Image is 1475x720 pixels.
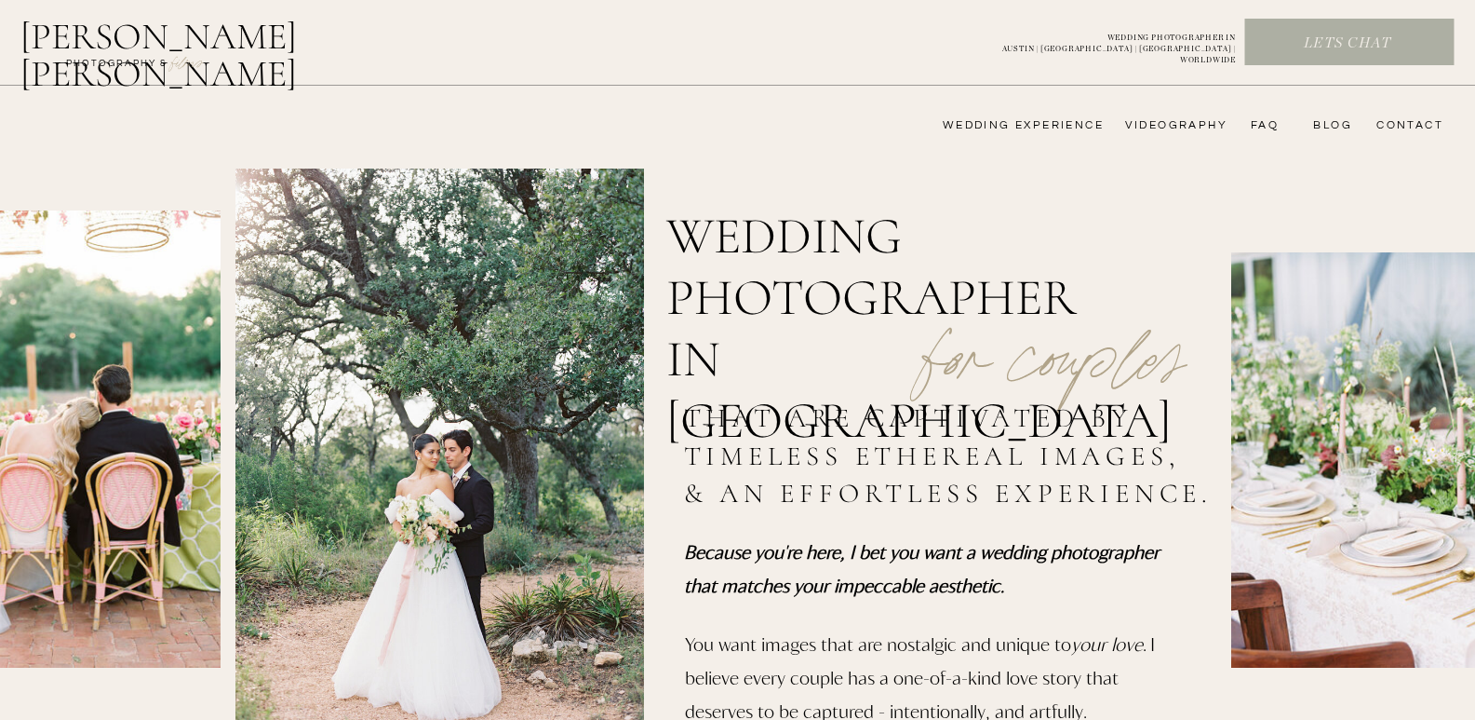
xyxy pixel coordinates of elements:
[56,57,178,79] a: photography &
[20,18,394,62] a: [PERSON_NAME] [PERSON_NAME]
[684,400,1222,518] h2: that are captivated by timeless ethereal images, & an effortless experience.
[1071,632,1143,655] i: your love
[1371,118,1443,133] a: CONTACT
[666,206,1138,346] h1: wedding photographer in [GEOGRAPHIC_DATA]
[684,540,1160,596] i: Because you're here, I bet you want a wedding photographer that matches your impeccable aesthetic.
[1120,118,1227,133] a: videography
[878,266,1230,386] p: for couples
[1307,118,1352,133] a: bLog
[972,33,1236,53] a: WEDDING PHOTOGRAPHER INAUSTIN | [GEOGRAPHIC_DATA] | [GEOGRAPHIC_DATA] | WORLDWIDE
[1241,118,1279,133] a: FAQ
[153,50,221,73] a: FILMs
[917,118,1104,133] a: wedding experience
[1245,34,1450,54] a: Lets chat
[972,33,1236,53] p: WEDDING PHOTOGRAPHER IN AUSTIN | [GEOGRAPHIC_DATA] | [GEOGRAPHIC_DATA] | WORLDWIDE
